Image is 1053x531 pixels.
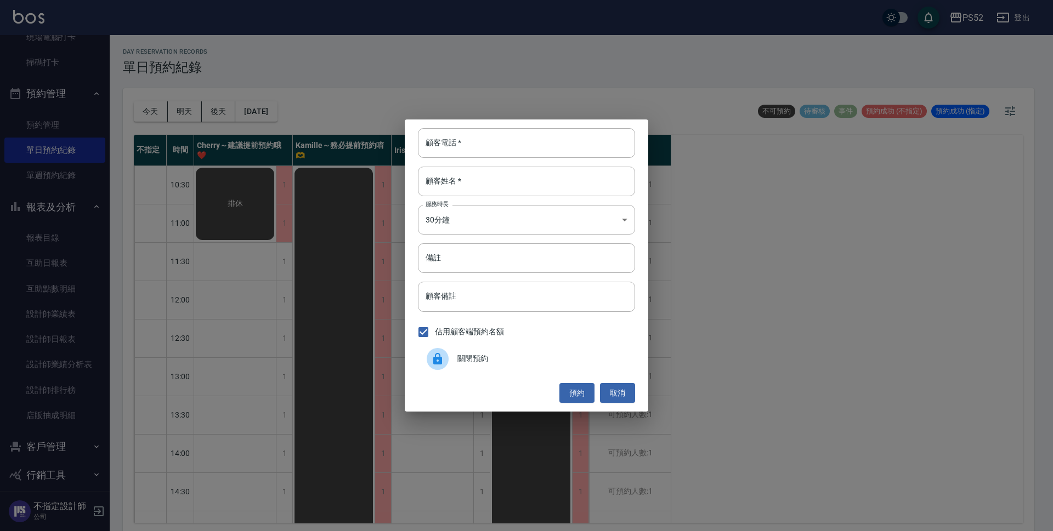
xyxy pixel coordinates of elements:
[435,326,504,338] span: 佔用顧客端預約名額
[418,344,635,374] div: 關閉預約
[426,200,449,208] label: 服務時長
[559,383,595,403] button: 預約
[418,205,635,235] div: 30分鐘
[457,353,626,364] span: 關閉預約
[600,383,635,403] button: 取消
